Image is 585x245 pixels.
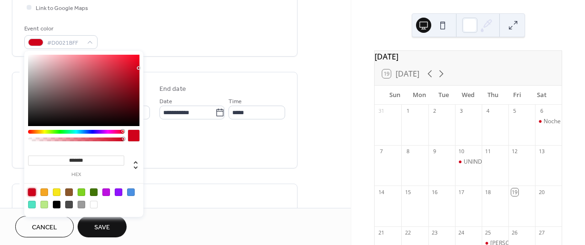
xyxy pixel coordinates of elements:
div: 20 [538,188,545,196]
div: 2 [431,108,438,115]
span: Save [94,223,110,233]
div: #4A90E2 [127,188,135,196]
div: Fri [505,86,530,105]
div: Thu [480,86,505,105]
div: 23 [431,229,438,236]
span: Link to Google Maps [36,3,88,13]
div: Tue [431,86,456,105]
div: 22 [404,229,411,236]
div: 11 [485,148,492,155]
div: #FFFFFF [90,201,98,208]
label: hex [28,172,124,177]
div: 13 [538,148,545,155]
div: 9 [431,148,438,155]
div: #9B9B9B [78,201,85,208]
div: 4 [485,108,492,115]
div: Noche en Blanco en la RSEEAP [535,118,562,126]
span: Time [228,97,242,107]
div: Event color [24,24,96,34]
div: 25 [485,229,492,236]
div: #F5A623 [40,188,48,196]
button: Save [78,216,127,237]
div: 17 [458,188,465,196]
div: 3 [458,108,465,115]
div: 16 [431,188,438,196]
div: #4A4A4A [65,201,73,208]
div: #BD10E0 [102,188,110,196]
div: 7 [377,148,385,155]
div: #7ED321 [78,188,85,196]
div: [DATE] [375,51,562,62]
div: 26 [511,229,518,236]
div: #B8E986 [40,201,48,208]
div: 10 [458,148,465,155]
div: 14 [377,188,385,196]
div: 12 [511,148,518,155]
button: Cancel [15,216,74,237]
div: 21 [377,229,385,236]
div: Mon [407,86,432,105]
div: 5 [511,108,518,115]
div: #50E3C2 [28,201,36,208]
div: UNINDE primera Universidad privada en Extremadura [455,158,482,166]
div: 15 [404,188,411,196]
div: End date [159,84,186,94]
span: Date [159,97,172,107]
div: Sun [382,86,407,105]
div: #417505 [90,188,98,196]
span: Cancel [32,223,57,233]
div: #F8E71C [53,188,60,196]
div: 27 [538,229,545,236]
div: #000000 [53,201,60,208]
div: 6 [538,108,545,115]
div: #9013FE [115,188,122,196]
div: 8 [404,148,411,155]
div: Wed [456,86,481,105]
div: 31 [377,108,385,115]
div: 19 [511,188,518,196]
div: 24 [458,229,465,236]
div: Sat [529,86,554,105]
div: 1 [404,108,411,115]
div: 18 [485,188,492,196]
div: #D0021B [28,188,36,196]
div: #8B572A [65,188,73,196]
span: #D0021BFF [47,38,82,48]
